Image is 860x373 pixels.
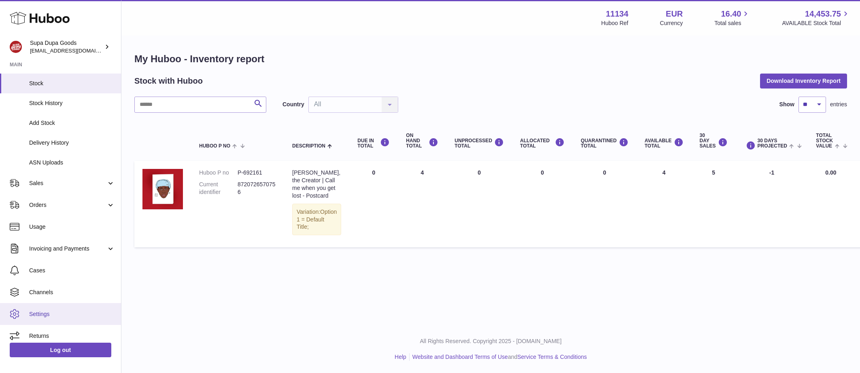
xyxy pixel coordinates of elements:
strong: EUR [666,8,683,19]
span: entries [830,101,847,108]
span: 0.00 [825,169,836,176]
div: Huboo Ref [601,19,629,27]
a: 16.40 Total sales [714,8,750,27]
span: [EMAIL_ADDRESS][DOMAIN_NAME] [30,47,119,54]
img: product image [142,169,183,209]
span: Delivery History [29,139,115,147]
li: and [410,353,587,361]
span: Usage [29,223,115,231]
td: 0 [512,161,573,247]
span: 0 [603,169,606,176]
span: Option 1 = Default Title; [297,209,337,230]
span: ASN Uploads [29,159,115,166]
strong: 11134 [606,8,629,19]
a: Website and Dashboard Terms of Use [412,354,508,360]
td: 0 [446,161,512,247]
p: All Rights Reserved. Copyright 2025 - [DOMAIN_NAME] [128,337,854,345]
a: Log out [10,343,111,357]
dd: 8720726570756 [238,181,276,196]
span: Stock History [29,99,115,107]
a: 14,453.75 AVAILABLE Stock Total [782,8,850,27]
span: 14,453.75 [805,8,841,19]
dt: Huboo P no [199,169,238,177]
span: AVAILABLE Stock Total [782,19,850,27]
div: UNPROCESSED Total [454,138,504,149]
dt: Current identifier [199,181,238,196]
span: Total stock value [816,133,833,149]
h2: Stock with Huboo [134,76,203,86]
span: Total sales [714,19,750,27]
label: Show [779,101,794,108]
dd: P-692161 [238,169,276,177]
span: Stock [29,80,115,87]
a: Service Terms & Conditions [517,354,587,360]
span: Add Stock [29,119,115,127]
div: 30 DAY SALES [700,133,728,149]
button: Download Inventory Report [760,74,847,88]
span: Description [292,143,325,149]
td: 0 [349,161,398,247]
span: Settings [29,310,115,318]
td: 5 [692,161,736,247]
span: Invoicing and Payments [29,245,106,253]
span: 16.40 [721,8,741,19]
div: AVAILABLE Total [645,138,684,149]
span: Cases [29,267,115,274]
h1: My Huboo - Inventory report [134,53,847,65]
div: Currency [660,19,683,27]
span: Channels [29,289,115,296]
label: Country [282,101,304,108]
img: hello@slayalldayofficial.com [10,41,22,53]
div: QUARANTINED Total [581,138,629,149]
span: Huboo P no [199,143,230,149]
div: Variation: [292,204,341,236]
div: DUE IN TOTAL [357,138,390,149]
div: [PERSON_NAME], the Creator | Call me when you get lost - Postcard [292,169,341,200]
span: Orders [29,201,106,209]
td: -1 [736,161,808,247]
div: Supa Dupa Goods [30,39,103,55]
span: 30 DAYS PROJECTED [758,138,787,149]
div: ALLOCATED Total [520,138,565,149]
td: 4 [398,161,446,247]
span: Returns [29,332,115,340]
div: ON HAND Total [406,133,438,149]
td: 4 [637,161,692,247]
span: Sales [29,179,106,187]
a: Help [395,354,406,360]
